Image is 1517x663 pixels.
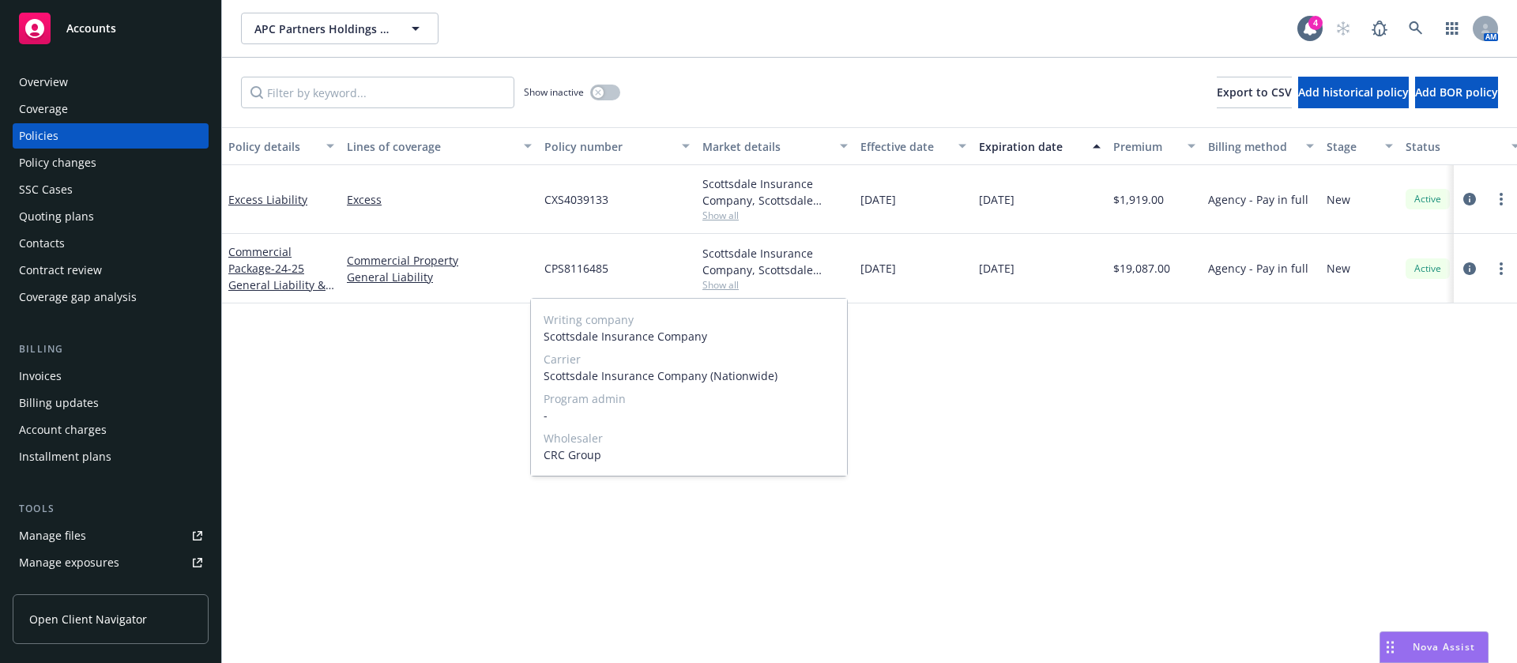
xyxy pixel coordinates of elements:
[228,261,334,309] span: - 24-25 General Liability & Property
[13,417,209,443] a: Account charges
[13,258,209,283] a: Contract review
[860,138,949,155] div: Effective date
[979,138,1083,155] div: Expiration date
[544,191,608,208] span: CXS4039133
[19,550,119,575] div: Manage exposures
[1492,259,1511,278] a: more
[1380,631,1489,663] button: Nova Assist
[347,269,532,285] a: General Liability
[347,191,532,208] a: Excess
[1107,127,1202,165] button: Premium
[1308,16,1323,30] div: 4
[1208,138,1297,155] div: Billing method
[854,127,973,165] button: Effective date
[1327,138,1376,155] div: Stage
[544,260,608,277] span: CPS8116485
[19,258,102,283] div: Contract review
[696,127,854,165] button: Market details
[1412,192,1444,206] span: Active
[1113,191,1164,208] span: $1,919.00
[1298,85,1409,100] span: Add historical policy
[13,231,209,256] a: Contacts
[13,523,209,548] a: Manage files
[13,364,209,389] a: Invoices
[1327,13,1359,44] a: Start snowing
[19,70,68,95] div: Overview
[13,284,209,310] a: Coverage gap analysis
[524,85,584,99] span: Show inactive
[1415,85,1498,100] span: Add BOR policy
[13,70,209,95] a: Overview
[544,351,834,367] span: Carrier
[544,390,834,407] span: Program admin
[702,245,848,278] div: Scottsdale Insurance Company, Scottsdale Insurance Company (Nationwide), CRC Group
[228,244,326,309] a: Commercial Package
[19,417,107,443] div: Account charges
[979,191,1014,208] span: [DATE]
[1415,77,1498,108] button: Add BOR policy
[860,260,896,277] span: [DATE]
[1327,260,1350,277] span: New
[13,150,209,175] a: Policy changes
[1202,127,1320,165] button: Billing method
[544,311,834,328] span: Writing company
[1208,260,1308,277] span: Agency - Pay in full
[13,444,209,469] a: Installment plans
[19,284,137,310] div: Coverage gap analysis
[19,123,58,149] div: Policies
[19,204,94,229] div: Quoting plans
[1413,640,1475,654] span: Nova Assist
[1298,77,1409,108] button: Add historical policy
[1460,190,1479,209] a: circleInformation
[702,138,830,155] div: Market details
[13,501,209,517] div: Tools
[13,6,209,51] a: Accounts
[228,192,307,207] a: Excess Liability
[19,390,99,416] div: Billing updates
[1380,632,1400,662] div: Drag to move
[13,577,209,602] a: Manage certificates
[19,364,62,389] div: Invoices
[13,550,209,575] a: Manage exposures
[1113,138,1178,155] div: Premium
[222,127,341,165] button: Policy details
[19,523,86,548] div: Manage files
[241,13,439,44] button: APC Partners Holdings LLC
[1406,138,1502,155] div: Status
[19,177,73,202] div: SSC Cases
[19,444,111,469] div: Installment plans
[544,367,834,384] span: Scottsdale Insurance Company (Nationwide)
[544,430,834,446] span: Wholesaler
[1208,191,1308,208] span: Agency - Pay in full
[254,21,391,37] span: APC Partners Holdings LLC
[1492,190,1511,209] a: more
[1460,259,1479,278] a: circleInformation
[241,77,514,108] input: Filter by keyword...
[702,175,848,209] div: Scottsdale Insurance Company, Scottsdale Insurance Company (Nationwide), CRC Group
[19,150,96,175] div: Policy changes
[19,231,65,256] div: Contacts
[13,204,209,229] a: Quoting plans
[544,407,834,424] span: -
[19,96,68,122] div: Coverage
[538,127,696,165] button: Policy number
[13,96,209,122] a: Coverage
[13,123,209,149] a: Policies
[860,191,896,208] span: [DATE]
[1400,13,1432,44] a: Search
[228,138,317,155] div: Policy details
[341,127,538,165] button: Lines of coverage
[702,209,848,222] span: Show all
[1327,191,1350,208] span: New
[347,252,532,269] a: Commercial Property
[979,260,1014,277] span: [DATE]
[1320,127,1399,165] button: Stage
[13,177,209,202] a: SSC Cases
[347,138,514,155] div: Lines of coverage
[66,22,116,35] span: Accounts
[544,138,672,155] div: Policy number
[1436,13,1468,44] a: Switch app
[29,611,147,627] span: Open Client Navigator
[13,390,209,416] a: Billing updates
